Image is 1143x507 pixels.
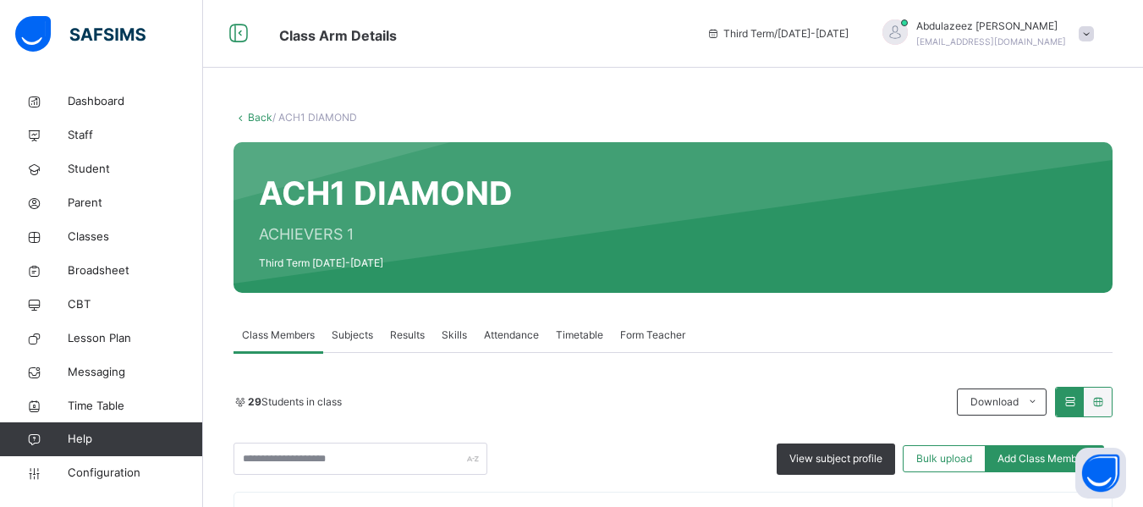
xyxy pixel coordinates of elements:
span: Configuration [68,465,202,482]
span: Results [390,328,425,343]
span: CBT [68,296,203,313]
img: safsims [15,16,146,52]
span: Form Teacher [620,328,685,343]
span: Skills [442,328,467,343]
span: Add Class Members [997,451,1091,466]
span: Class Members [242,328,315,343]
span: Timetable [556,328,603,343]
span: Download [970,394,1019,410]
span: Third Term [DATE]-[DATE] [259,256,513,271]
span: Dashboard [68,93,203,110]
button: Open asap [1075,448,1126,499]
span: Students in class [248,394,342,410]
span: Lesson Plan [68,330,203,347]
span: Classes [68,229,203,245]
span: Class Arm Details [279,27,397,44]
span: Student [68,161,203,178]
b: 29 [248,395,261,408]
span: session/term information [706,26,849,41]
span: Staff [68,127,203,144]
span: Bulk upload [916,451,972,466]
span: Help [68,431,202,448]
span: / ACH1 DIAMOND [272,111,357,124]
div: AbdulazeezYusuf [865,19,1102,49]
span: Subjects [332,328,373,343]
span: Parent [68,195,203,212]
span: Abdulazeez [PERSON_NAME] [916,19,1066,34]
span: Broadsheet [68,262,203,279]
span: Time Table [68,398,203,415]
span: Attendance [484,328,539,343]
span: Messaging [68,364,203,381]
span: View subject profile [789,451,882,466]
span: [EMAIL_ADDRESS][DOMAIN_NAME] [916,36,1066,47]
a: Back [248,111,272,124]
